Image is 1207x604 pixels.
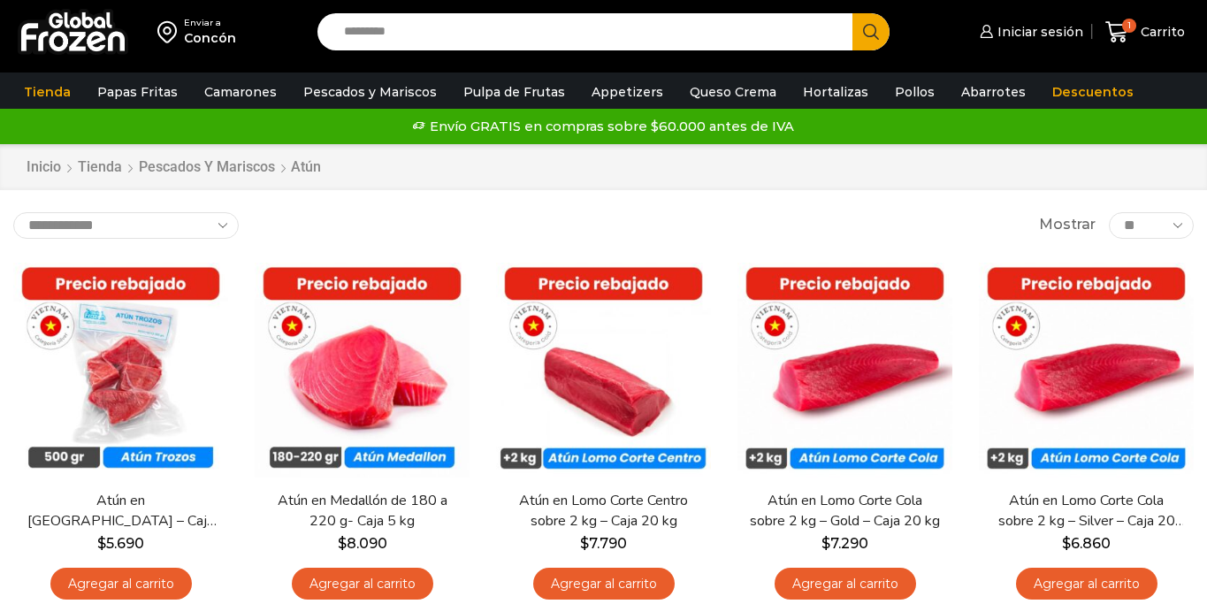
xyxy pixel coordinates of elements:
[455,75,574,109] a: Pulpa de Frutas
[852,13,890,50] button: Search button
[265,491,459,531] a: Atún en Medallón de 180 a 220 g- Caja 5 kg
[989,491,1183,531] a: Atún en Lomo Corte Cola sobre 2 kg – Silver – Caja 20 kg
[1016,568,1157,600] a: Agregar al carrito: “Atún en Lomo Corte Cola sobre 2 kg - Silver - Caja 20 kg”
[292,568,433,600] a: Agregar al carrito: “Atún en Medallón de 180 a 220 g- Caja 5 kg”
[993,23,1083,41] span: Iniciar sesión
[338,535,387,552] bdi: 8.090
[97,535,144,552] bdi: 5.690
[533,568,675,600] a: Agregar al carrito: “Atún en Lomo Corte Centro sobre 2 kg - Caja 20 kg”
[184,29,236,47] div: Concón
[821,535,830,552] span: $
[97,535,106,552] span: $
[24,491,218,531] a: Atún en [GEOGRAPHIC_DATA] – Caja 10 kg
[1062,535,1111,552] bdi: 6.860
[195,75,286,109] a: Camarones
[748,491,942,531] a: Atún en Lomo Corte Cola sobre 2 kg – Gold – Caja 20 kg
[794,75,877,109] a: Hortalizas
[886,75,943,109] a: Pollos
[1101,11,1189,53] a: 1 Carrito
[138,157,276,178] a: Pescados y Mariscos
[580,535,627,552] bdi: 7.790
[291,158,321,175] h1: Atún
[294,75,446,109] a: Pescados y Mariscos
[26,157,62,178] a: Inicio
[1043,75,1142,109] a: Descuentos
[1039,215,1096,235] span: Mostrar
[583,75,672,109] a: Appetizers
[975,14,1083,50] a: Iniciar sesión
[775,568,916,600] a: Agregar al carrito: “Atún en Lomo Corte Cola sobre 2 kg - Gold – Caja 20 kg”
[580,535,589,552] span: $
[88,75,187,109] a: Papas Fritas
[184,17,236,29] div: Enviar a
[1062,535,1071,552] span: $
[13,212,239,239] select: Pedido de la tienda
[157,17,184,47] img: address-field-icon.svg
[507,491,700,531] a: Atún en Lomo Corte Centro sobre 2 kg – Caja 20 kg
[15,75,80,109] a: Tienda
[50,568,192,600] a: Agregar al carrito: “Atún en Trozos - Caja 10 kg”
[77,157,123,178] a: Tienda
[1136,23,1185,41] span: Carrito
[952,75,1035,109] a: Abarrotes
[26,157,321,178] nav: Breadcrumb
[821,535,868,552] bdi: 7.290
[681,75,785,109] a: Queso Crema
[338,535,347,552] span: $
[1122,19,1136,33] span: 1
